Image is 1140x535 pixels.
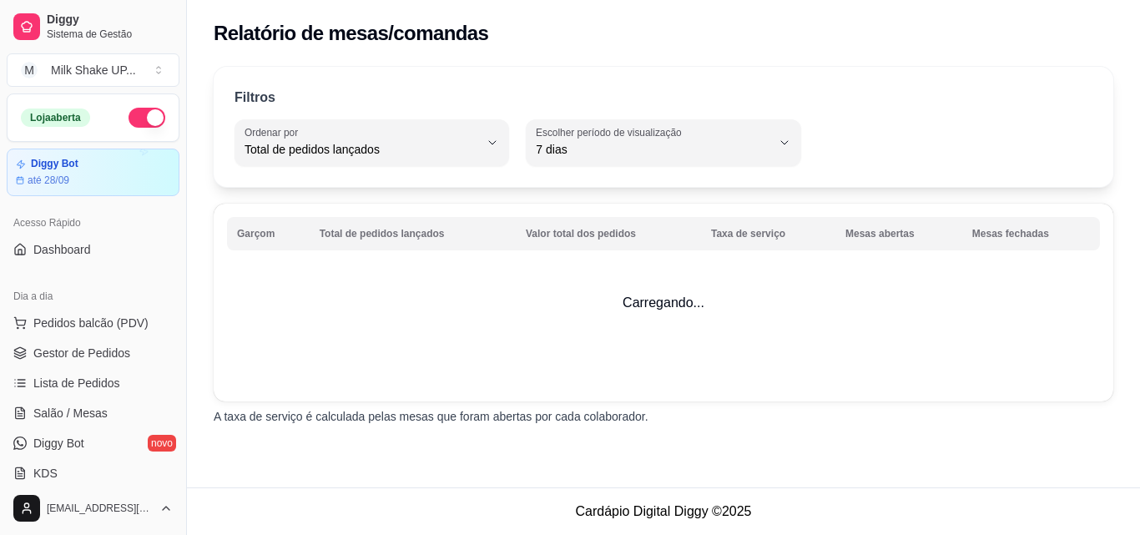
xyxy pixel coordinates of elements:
span: KDS [33,465,58,482]
button: Alterar Status [129,108,165,128]
a: Gestor de Pedidos [7,340,179,366]
a: Diggy Botaté 28/09 [7,149,179,196]
button: Select a team [7,53,179,87]
span: Diggy Bot [33,435,84,452]
button: [EMAIL_ADDRESS][DOMAIN_NAME] [7,488,179,528]
button: Escolher período de visualização7 dias [526,119,800,166]
div: Dia a dia [7,283,179,310]
a: Lista de Pedidos [7,370,179,396]
button: Pedidos balcão (PDV) [7,310,179,336]
span: Gestor de Pedidos [33,345,130,361]
span: Dashboard [33,241,91,258]
h2: Relatório de mesas/comandas [214,20,488,47]
article: Diggy Bot [31,158,78,170]
a: KDS [7,460,179,487]
a: DiggySistema de Gestão [7,7,179,47]
span: M [21,62,38,78]
p: A taxa de serviço é calculada pelas mesas que foram abertas por cada colaborador. [214,408,1113,425]
span: Pedidos balcão (PDV) [33,315,149,331]
span: 7 dias [536,141,770,158]
article: até 28/09 [28,174,69,187]
td: Carregando... [214,204,1113,401]
span: Total de pedidos lançados [245,141,479,158]
a: Salão / Mesas [7,400,179,426]
span: Lista de Pedidos [33,375,120,391]
p: Filtros [235,88,275,108]
div: Acesso Rápido [7,209,179,236]
span: Salão / Mesas [33,405,108,421]
footer: Cardápio Digital Diggy © 2025 [187,487,1140,535]
div: Loja aberta [21,109,90,127]
a: Dashboard [7,236,179,263]
span: Diggy [47,13,173,28]
a: Diggy Botnovo [7,430,179,457]
span: [EMAIL_ADDRESS][DOMAIN_NAME] [47,502,153,515]
span: Sistema de Gestão [47,28,173,41]
div: Milk Shake UP ... [51,62,136,78]
label: Ordenar por [245,125,304,139]
label: Escolher período de visualização [536,125,687,139]
button: Ordenar porTotal de pedidos lançados [235,119,509,166]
